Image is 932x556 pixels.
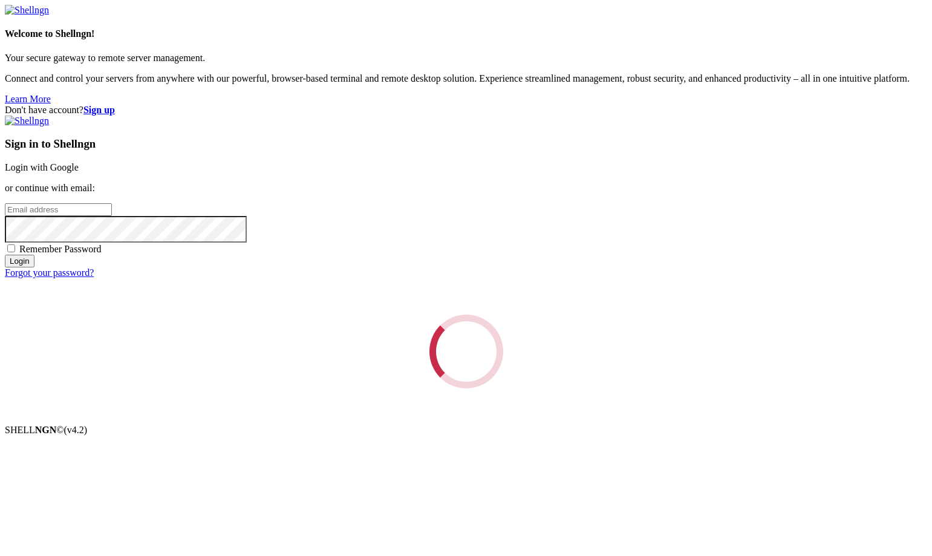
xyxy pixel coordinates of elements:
[5,116,49,126] img: Shellngn
[5,28,927,39] h4: Welcome to Shellngn!
[35,425,57,435] b: NGN
[5,73,927,84] p: Connect and control your servers from anywhere with our powerful, browser-based terminal and remo...
[19,244,102,254] span: Remember Password
[5,425,87,435] span: SHELL ©
[5,105,927,116] div: Don't have account?
[5,5,49,16] img: Shellngn
[5,53,927,64] p: Your secure gateway to remote server management.
[5,267,94,278] a: Forgot your password?
[5,255,34,267] input: Login
[414,299,518,403] div: Loading...
[5,203,112,216] input: Email address
[5,137,927,151] h3: Sign in to Shellngn
[5,162,79,172] a: Login with Google
[5,183,927,194] p: or continue with email:
[64,425,88,435] span: 4.2.0
[83,105,115,115] a: Sign up
[7,244,15,252] input: Remember Password
[5,94,51,104] a: Learn More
